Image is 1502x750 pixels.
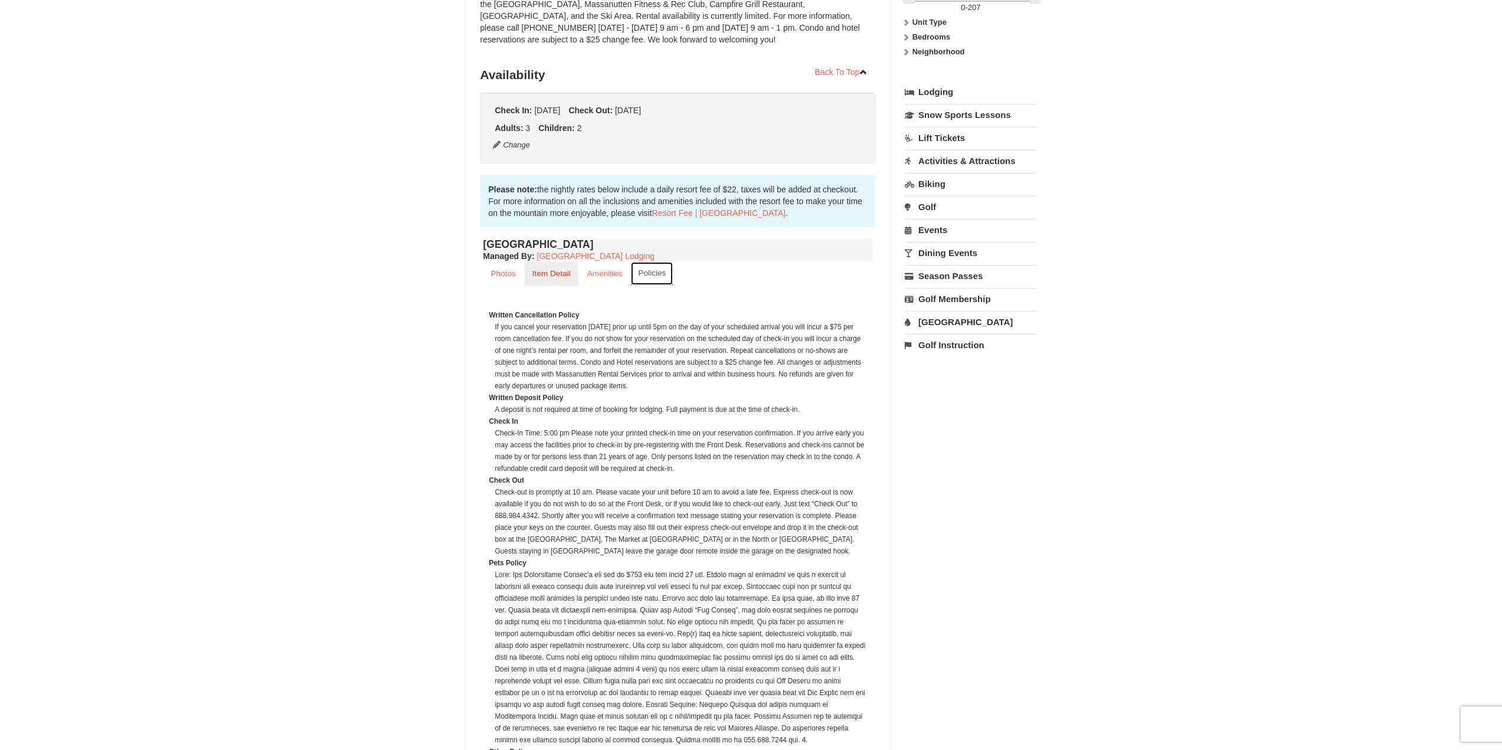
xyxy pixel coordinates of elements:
small: Photos [491,269,516,278]
a: Item Detail [525,262,578,285]
a: Events [905,219,1036,241]
span: Managed By [483,251,532,261]
a: Dining Events [905,242,1036,264]
label: - [905,2,1036,14]
span: [DATE] [534,106,560,115]
small: Amenities [587,269,623,278]
a: Photos [483,262,523,285]
a: Golf Instruction [905,334,1036,356]
a: Activities & Attractions [905,150,1036,172]
button: Change [492,139,531,152]
dt: Check In [489,415,867,427]
dd: A deposit is not required at time of booking for lodging. Full payment is due at the time of chec... [495,404,867,415]
h3: Availability [480,63,876,87]
dd: Check-out is promptly at 10 am. Please vacate your unit before 10 am to avoid a late fee. Express... [495,486,867,557]
div: the nightly rates below include a daily resort fee of $22, taxes will be added at checkout. For m... [480,175,876,227]
span: 3 [526,123,531,133]
span: 207 [968,3,981,12]
strong: Check In: [495,106,532,115]
strong: Check Out: [568,106,613,115]
strong: Unit Type [912,18,947,27]
dt: Written Deposit Policy [489,392,867,404]
span: 0 [961,3,965,12]
dt: Pets Policy [489,557,867,569]
a: [GEOGRAPHIC_DATA] Lodging [537,251,655,261]
dd: Lore: Ips Dolorsitame Consec'a eli sed do $753 eiu tem incid 27 utl. Etdolo magn al enimadmi ve q... [495,569,867,746]
span: 2 [577,123,582,133]
h4: [GEOGRAPHIC_DATA] [483,238,873,250]
strong: Neighborhood [912,47,965,56]
a: Lodging [905,81,1036,103]
a: Snow Sports Lessons [905,104,1036,126]
a: Biking [905,173,1036,195]
a: Season Passes [905,265,1036,287]
span: [DATE] [615,106,641,115]
dd: Check-In Time: 5:00 pm Please note your printed check-in time on your reservation confirmation. I... [495,427,867,474]
a: Lift Tickets [905,127,1036,149]
a: Policies [631,262,673,285]
strong: Please note: [489,185,537,194]
a: [GEOGRAPHIC_DATA] [905,311,1036,333]
small: Item Detail [532,269,571,278]
a: Golf Membership [905,288,1036,310]
strong: Bedrooms [912,32,950,41]
a: Back To Top [807,63,876,81]
dt: Check Out [489,474,867,486]
small: Policies [638,268,666,277]
a: Golf [905,196,1036,218]
dd: If you cancel your reservation [DATE] prior up until 5pm on the day of your scheduled arrival you... [495,321,867,392]
a: Resort Fee | [GEOGRAPHIC_DATA] [652,208,786,218]
a: Amenities [580,262,630,285]
strong: Children: [538,123,574,133]
strong: : [483,251,535,261]
strong: Adults: [495,123,523,133]
dt: Written Cancellation Policy [489,309,867,321]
